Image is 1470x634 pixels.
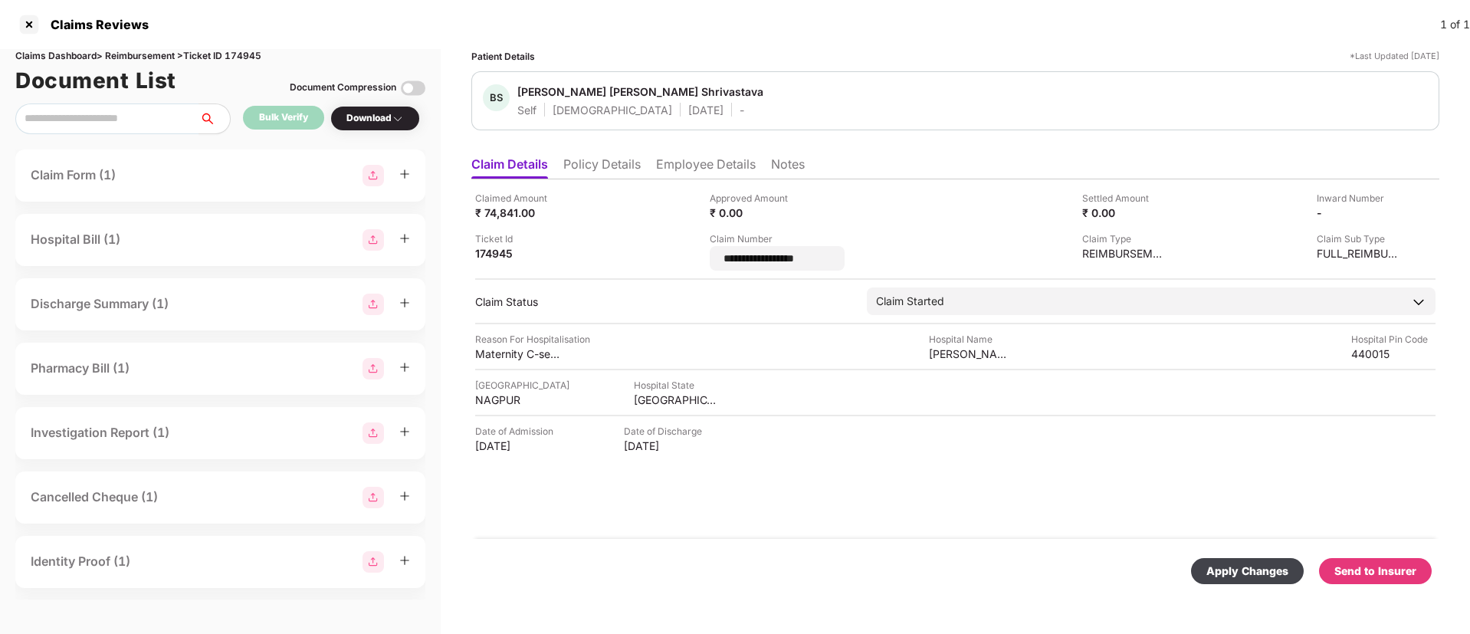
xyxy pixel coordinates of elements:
div: ₹ 0.00 [710,205,794,220]
li: Policy Details [563,156,641,179]
div: Claim Status [475,294,851,309]
button: search [199,103,231,134]
div: [DATE] [475,439,559,453]
img: svg+xml;base64,PHN2ZyBpZD0iR3JvdXBfMjg4MTMiIGRhdGEtbmFtZT0iR3JvdXAgMjg4MTMiIHhtbG5zPSJodHRwOi8vd3... [363,551,384,573]
div: Date of Discharge [624,424,708,439]
div: Claim Form (1) [31,166,116,185]
div: Pharmacy Bill (1) [31,359,130,378]
div: Patient Details [471,49,535,64]
img: svg+xml;base64,PHN2ZyBpZD0iR3JvdXBfMjg4MTMiIGRhdGEtbmFtZT0iR3JvdXAgMjg4MTMiIHhtbG5zPSJodHRwOi8vd3... [363,422,384,444]
div: 174945 [475,246,559,261]
div: Hospital Bill (1) [31,230,120,249]
span: plus [399,169,410,179]
div: Bulk Verify [259,110,308,125]
div: Claim Type [1082,232,1166,246]
div: Identity Proof (1) [31,552,130,571]
div: Reason For Hospitalisation [475,332,590,347]
h1: Document List [15,64,176,97]
img: svg+xml;base64,PHN2ZyBpZD0iR3JvdXBfMjg4MTMiIGRhdGEtbmFtZT0iR3JvdXAgMjg4MTMiIHhtbG5zPSJodHRwOi8vd3... [363,294,384,315]
div: Claim Sub Type [1317,232,1401,246]
div: Settled Amount [1082,191,1166,205]
li: Employee Details [656,156,756,179]
div: Claim Started [876,293,944,310]
div: Hospital State [634,378,718,393]
img: svg+xml;base64,PHN2ZyBpZD0iRHJvcGRvd24tMzJ4MzIiIHhtbG5zPSJodHRwOi8vd3d3LnczLm9yZy8yMDAwL3N2ZyIgd2... [392,113,404,125]
div: [PERSON_NAME] [PERSON_NAME] Shrivastava [517,84,763,99]
div: Download [346,111,404,126]
div: Date of Admission [475,424,559,439]
div: 1 of 1 [1440,16,1470,33]
div: Discharge Summary (1) [31,294,169,314]
div: [DEMOGRAPHIC_DATA] [553,103,672,117]
div: REIMBURSEMENT [1082,246,1166,261]
div: NAGPUR [475,393,559,407]
div: Investigation Report (1) [31,423,169,442]
div: BS [483,84,510,111]
span: plus [399,426,410,437]
li: Notes [771,156,805,179]
div: ₹ 0.00 [1082,205,1166,220]
div: Claims Dashboard > Reimbursement > Ticket ID 174945 [15,49,425,64]
div: Maternity C-section [475,347,559,361]
img: svg+xml;base64,PHN2ZyBpZD0iR3JvdXBfMjg4MTMiIGRhdGEtbmFtZT0iR3JvdXAgMjg4MTMiIHhtbG5zPSJodHRwOi8vd3... [363,229,384,251]
img: svg+xml;base64,PHN2ZyBpZD0iR3JvdXBfMjg4MTMiIGRhdGEtbmFtZT0iR3JvdXAgMjg4MTMiIHhtbG5zPSJodHRwOi8vd3... [363,358,384,379]
div: - [740,103,744,117]
div: Ticket Id [475,232,559,246]
div: ₹ 74,841.00 [475,205,559,220]
div: Approved Amount [710,191,794,205]
div: [PERSON_NAME][GEOGRAPHIC_DATA] Pvt Ltd [929,347,1013,361]
img: downArrowIcon [1411,294,1426,310]
div: Claim Number [710,232,845,246]
div: Claimed Amount [475,191,559,205]
span: search [199,113,230,125]
div: Inward Number [1317,191,1401,205]
img: svg+xml;base64,PHN2ZyBpZD0iR3JvdXBfMjg4MTMiIGRhdGEtbmFtZT0iR3JvdXAgMjg4MTMiIHhtbG5zPSJodHRwOi8vd3... [363,487,384,508]
div: [GEOGRAPHIC_DATA] [475,378,569,393]
div: *Last Updated [DATE] [1350,49,1439,64]
div: Hospital Name [929,332,1013,347]
span: plus [399,555,410,566]
div: Document Compression [290,80,396,95]
span: plus [399,491,410,501]
div: Self [517,103,536,117]
span: plus [399,297,410,308]
div: - [1317,205,1401,220]
div: FULL_REIMBURSEMENT [1317,246,1401,261]
div: [GEOGRAPHIC_DATA] [634,393,718,407]
img: svg+xml;base64,PHN2ZyBpZD0iVG9nZ2xlLTMyeDMyIiB4bWxucz0iaHR0cDovL3d3dy53My5vcmcvMjAwMC9zdmciIHdpZH... [401,76,425,100]
div: Send to Insurer [1334,563,1416,580]
div: [DATE] [624,439,708,453]
div: Apply Changes [1206,563,1288,580]
span: plus [399,233,410,244]
span: plus [399,362,410,373]
div: Hospital Pin Code [1351,332,1436,347]
img: svg+xml;base64,PHN2ZyBpZD0iR3JvdXBfMjg4MTMiIGRhdGEtbmFtZT0iR3JvdXAgMjg4MTMiIHhtbG5zPSJodHRwOi8vd3... [363,165,384,186]
div: Claims Reviews [41,17,149,32]
div: [DATE] [688,103,724,117]
li: Claim Details [471,156,548,179]
div: 440015 [1351,347,1436,361]
div: Cancelled Cheque (1) [31,488,158,507]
